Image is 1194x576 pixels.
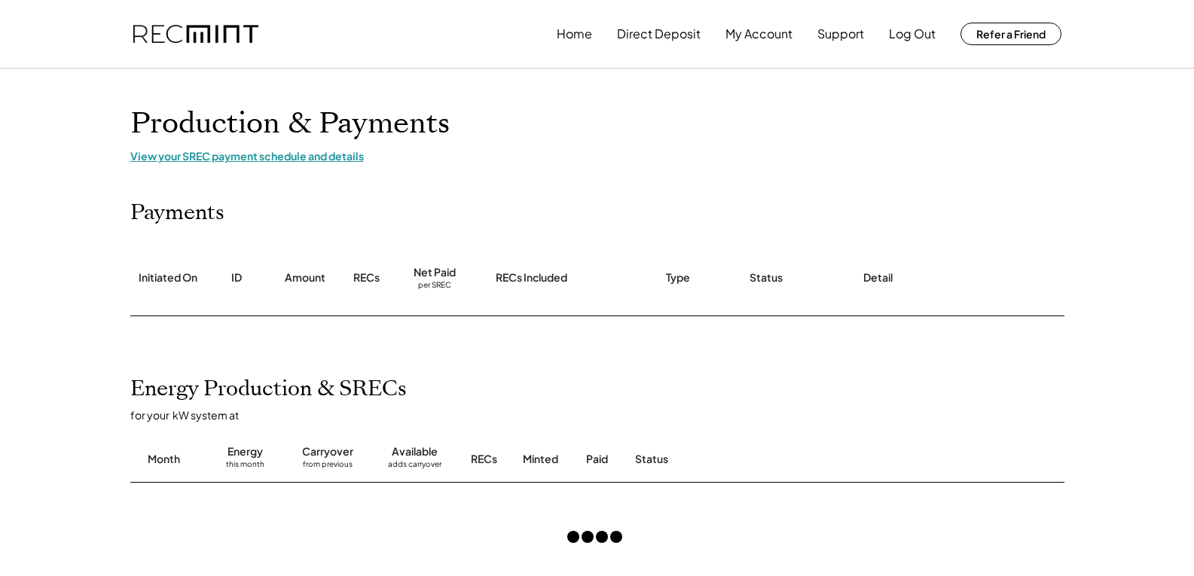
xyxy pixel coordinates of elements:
[471,452,497,467] div: RECs
[226,459,264,474] div: this month
[130,106,1064,142] h1: Production & Payments
[635,452,891,467] div: Status
[666,270,690,285] div: Type
[617,19,701,49] button: Direct Deposit
[302,444,353,459] div: Carryover
[414,265,456,280] div: Net Paid
[228,444,263,459] div: Energy
[285,270,325,285] div: Amount
[130,376,407,402] h2: Energy Production & SRECs
[148,452,180,467] div: Month
[392,444,438,459] div: Available
[586,452,608,467] div: Paid
[960,23,1061,45] button: Refer a Friend
[231,270,242,285] div: ID
[130,200,224,226] h2: Payments
[496,270,567,285] div: RECs Included
[130,408,1079,422] div: for your kW system at
[130,149,1064,163] div: View your SREC payment schedule and details
[750,270,783,285] div: Status
[725,19,792,49] button: My Account
[863,270,893,285] div: Detail
[523,452,558,467] div: Minted
[303,459,353,474] div: from previous
[353,270,380,285] div: RECs
[889,19,936,49] button: Log Out
[418,280,451,291] div: per SREC
[817,19,864,49] button: Support
[557,19,592,49] button: Home
[133,25,258,44] img: recmint-logotype%403x.png
[139,270,197,285] div: Initiated On
[388,459,441,474] div: adds carryover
